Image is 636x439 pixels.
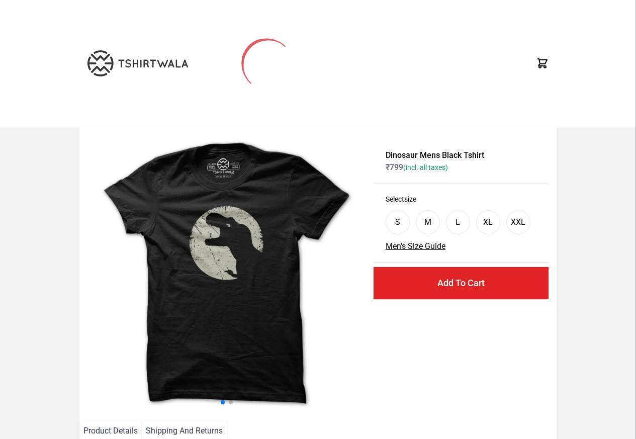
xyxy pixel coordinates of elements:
[87,50,188,76] img: TW-LOGO-400-104.png
[386,240,445,252] button: Men's Size Guide
[386,149,536,161] h1: Dinosaur Mens Black Tshirt
[511,216,525,228] div: XXL
[456,216,460,228] div: L
[386,194,536,204] h3: Select size
[87,135,366,413] img: dinosaur.jpg
[374,267,549,299] button: Add To Cart
[386,162,448,172] span: ₹ 799
[483,216,493,228] div: XL
[403,163,448,171] span: (incl. all taxes)
[395,216,400,228] div: S
[424,216,431,228] div: M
